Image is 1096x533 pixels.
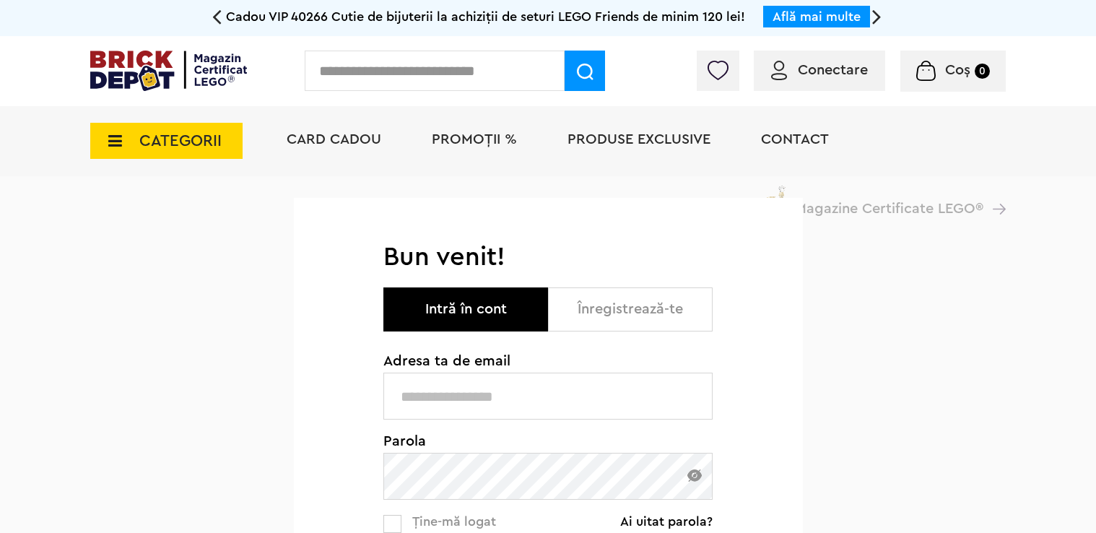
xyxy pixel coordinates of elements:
[975,64,990,79] small: 0
[798,63,868,77] span: Conectare
[548,287,713,331] button: Înregistrează-te
[139,133,222,149] span: CATEGORII
[771,63,868,77] a: Conectare
[383,241,713,273] h1: Bun venit!
[383,287,548,331] button: Intră în cont
[383,434,713,448] span: Parola
[761,132,829,147] a: Contact
[412,515,496,528] span: Ține-mă logat
[567,132,710,147] a: Produse exclusive
[287,132,381,147] a: Card Cadou
[773,10,861,23] a: Află mai multe
[226,10,745,23] span: Cadou VIP 40266 Cutie de bijuterii la achiziții de seturi LEGO Friends de minim 120 lei!
[620,514,713,529] a: Ai uitat parola?
[432,132,517,147] a: PROMOȚII %
[945,63,970,77] span: Coș
[383,354,713,368] span: Adresa ta de email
